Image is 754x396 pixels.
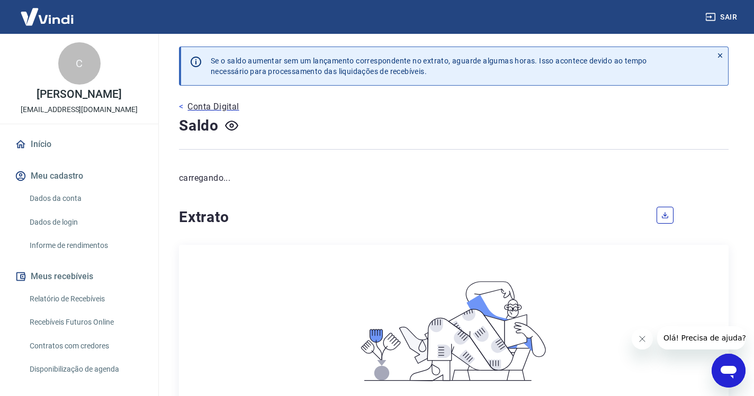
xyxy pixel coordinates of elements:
a: Dados da conta [25,188,146,209]
div: C [58,42,101,85]
button: Meus recebíveis [13,265,146,288]
p: < [179,100,183,113]
h4: Saldo [179,115,219,136]
p: [PERSON_NAME] [37,89,121,100]
a: Contratos com credores [25,335,146,357]
p: Conta Digital [187,100,239,113]
button: Sair [703,7,741,27]
button: Meu cadastro [13,164,146,188]
iframe: Mensagem da empresa [657,326,746,349]
a: Informe de rendimentos [25,235,146,256]
h4: Extrato [179,207,644,228]
img: Vindi [13,1,82,33]
span: Olá! Precisa de ajuda? [6,7,89,16]
p: carregando... [179,172,729,185]
iframe: Fechar mensagem [632,328,653,349]
p: [EMAIL_ADDRESS][DOMAIN_NAME] [21,104,138,115]
a: Relatório de Recebíveis [25,288,146,310]
p: Se o saldo aumentar sem um lançamento correspondente no extrato, aguarde algumas horas. Isso acon... [211,56,647,77]
a: Início [13,133,146,156]
a: Dados de login [25,211,146,233]
iframe: Botão para abrir a janela de mensagens [712,354,746,388]
a: Recebíveis Futuros Online [25,311,146,333]
a: Disponibilização de agenda [25,358,146,380]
